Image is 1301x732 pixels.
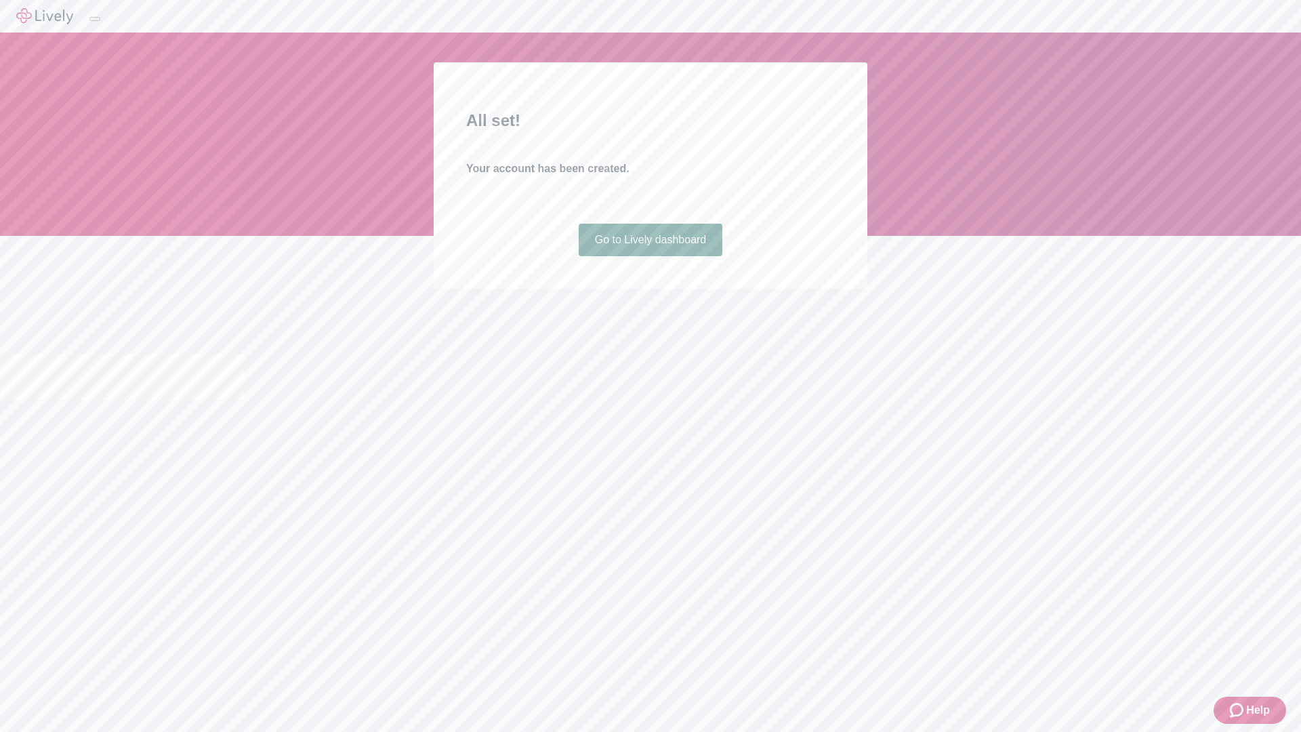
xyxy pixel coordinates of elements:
[1246,702,1270,718] span: Help
[89,17,100,21] button: Log out
[579,224,723,256] a: Go to Lively dashboard
[466,108,835,133] h2: All set!
[16,8,73,24] img: Lively
[1214,697,1286,724] button: Zendesk support iconHelp
[1230,702,1246,718] svg: Zendesk support icon
[466,161,835,177] h4: Your account has been created.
